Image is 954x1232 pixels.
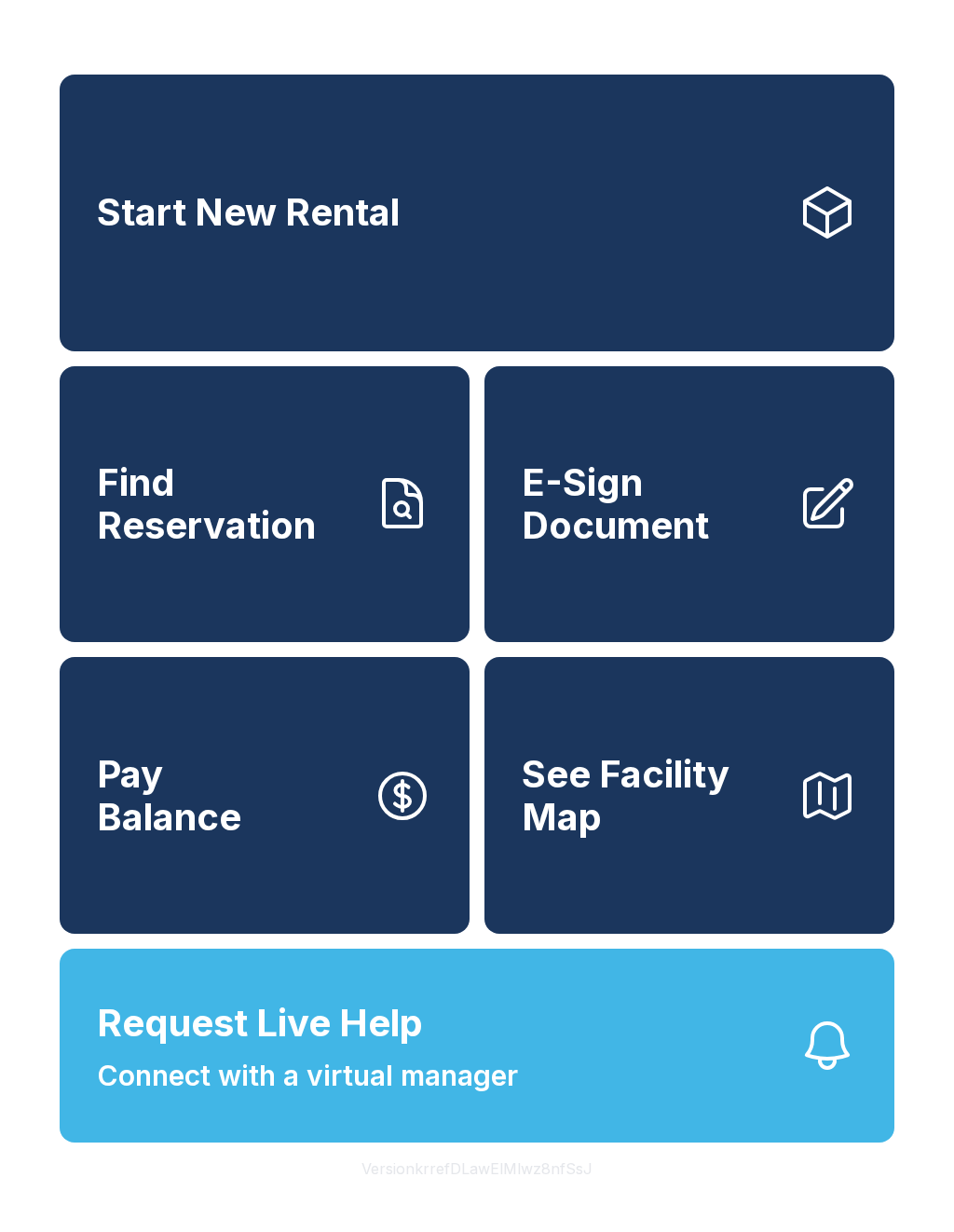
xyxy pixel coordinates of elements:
[97,753,241,838] span: Pay Balance
[97,461,358,546] span: Find Reservation
[484,657,894,934] button: See Facility Map
[97,1055,518,1097] span: Connect with a virtual manager
[347,1143,607,1195] button: VersionkrrefDLawElMlwz8nfSsJ
[60,75,894,351] a: Start New Rental
[97,191,400,234] span: Start New Rental
[60,366,470,643] a: Find Reservation
[60,657,470,934] button: PayBalance
[522,753,783,838] span: See Facility Map
[522,461,783,546] span: E-Sign Document
[97,995,423,1051] span: Request Live Help
[484,366,894,643] a: E-Sign Document
[60,949,894,1143] button: Request Live HelpConnect with a virtual manager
